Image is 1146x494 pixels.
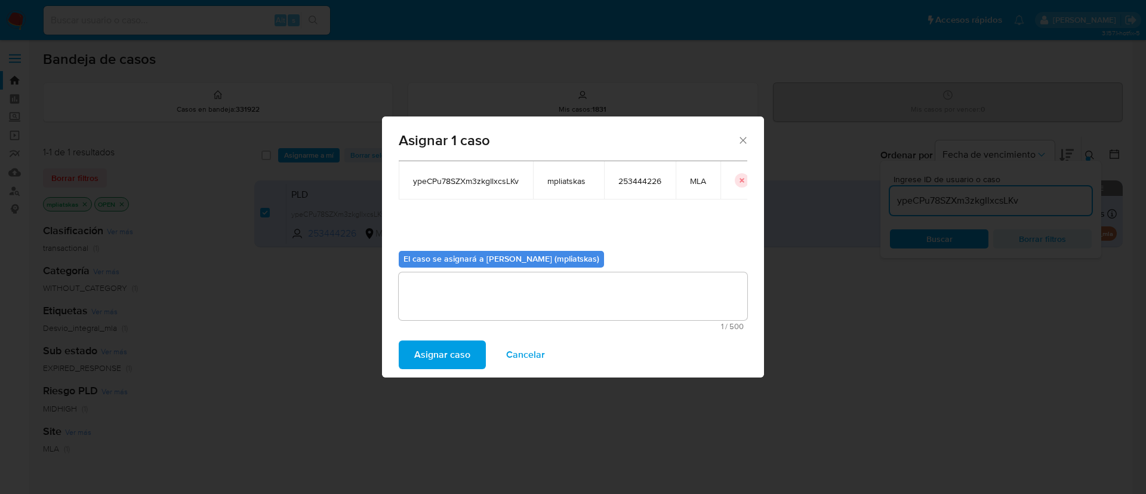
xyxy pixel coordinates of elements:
[737,134,748,145] button: Cerrar ventana
[399,133,737,148] span: Asignar 1 caso
[414,342,470,368] span: Asignar caso
[403,253,599,265] b: El caso se asignará a [PERSON_NAME] (mpliatskas)
[402,323,744,330] span: Máximo 500 caracteres
[399,340,486,369] button: Asignar caso
[690,176,706,186] span: MLA
[735,173,749,188] button: icon-button
[618,176,661,186] span: 253444226
[382,116,764,378] div: assign-modal
[506,342,545,368] span: Cancelar
[491,340,560,369] button: Cancelar
[547,176,590,186] span: mpliatskas
[413,176,519,186] span: ypeCPu78SZXm3zkgIlxcsLKv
